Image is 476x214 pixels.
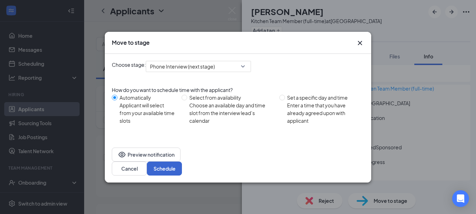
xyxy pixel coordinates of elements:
div: Select from availability [189,94,274,101]
svg: Eye [118,150,126,159]
button: Schedule [147,162,182,176]
div: How do you want to schedule time with the applicant? [112,86,364,94]
h3: Move to stage [112,39,150,47]
button: Cancel [112,162,147,176]
span: Phone Interview (next stage) [150,61,215,72]
button: EyePreview notification [112,148,181,162]
svg: Cross [356,39,364,47]
div: Open Intercom Messenger [452,190,469,207]
div: Choose an available day and time slot from the interview lead’s calendar [189,101,274,124]
span: Choose stage: [112,61,146,72]
button: Close [356,39,364,47]
div: Applicant will select from your available time slots [120,101,176,124]
div: Automatically [120,94,176,101]
div: Enter a time that you have already agreed upon with applicant [287,101,359,124]
div: Set a specific day and time [287,94,359,101]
